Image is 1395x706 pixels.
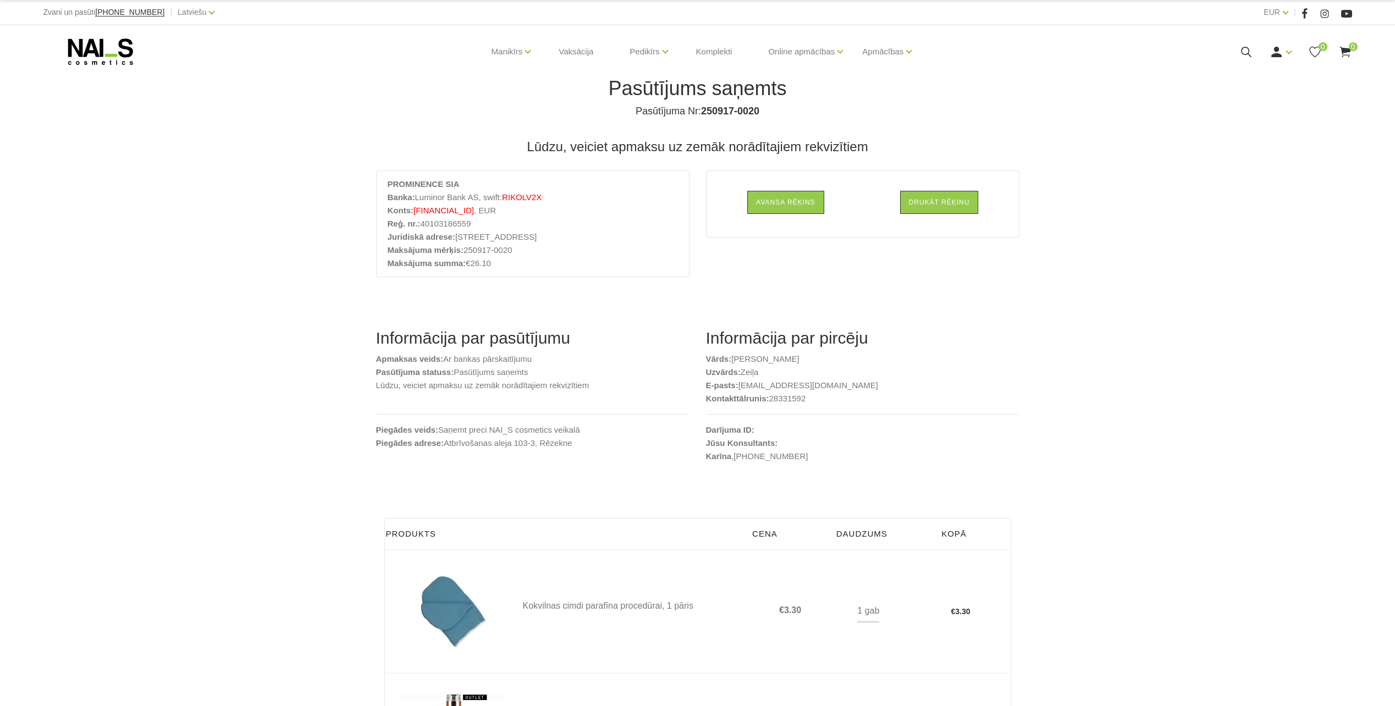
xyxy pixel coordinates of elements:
span: 3.30 [955,607,970,616]
a: Pedikīrs [630,30,659,74]
li: 40103186559 [388,217,678,230]
strong: Karīna [706,451,732,461]
h1: Pasūtījums saņemts [384,77,1011,100]
span: | [1294,5,1296,19]
th: Produkts [384,519,746,550]
b: Piegādes adrese: [376,438,444,448]
strong: Reģ. nr.: [388,219,421,228]
a: Drukāt rēķinu [900,191,979,214]
b: Piegādes veids: [376,425,438,434]
a: EUR [1264,5,1280,19]
b: Apmaksas veids: [376,354,444,363]
a: 0 [1338,45,1352,59]
strong: PROMINENCE SIA [388,179,460,189]
strong: Maksājuma summa: [388,258,466,268]
div: Ar bankas pārskaitījumu Pasūtījums saņemts Lūdzu, veiciet apmaksu uz zemāk norādītajiem rekvizīti... [368,328,698,485]
a: [PHONE_NUMBER] [95,8,164,16]
a: Online apmācības [768,30,835,74]
h2: Informācija par pasūtījumu [376,328,690,348]
li: Luminor Bank AS, swift: [388,191,678,204]
th: Cena [746,519,826,550]
span: [FINANCIAL_ID] [413,206,474,215]
a: Kokvilnas cimdi parafīna procedūrai, 1 pāris [523,602,746,610]
b: Uzvārds: [706,367,741,377]
th: Kopā [897,519,1011,550]
strong: Banka: [388,192,415,202]
b: Pasūtījuma statuss: [376,367,454,377]
strong: Juridiskā adrese: [388,232,455,241]
b: 250917-0020 [701,106,759,117]
span: € [951,607,955,616]
span: RIKOLV2X [502,192,542,202]
div: 1 gab [857,600,879,622]
span: 0 [1349,42,1358,51]
a: Komplekti [687,25,741,78]
a: [PHONE_NUMBER] [734,450,808,463]
li: , EUR [388,204,678,217]
b: Vārds: [706,354,732,363]
a: 0 [1308,45,1322,59]
h3: Lūdzu, veiciet apmaksu uz zemāk norādītajiem rekvizītiem [376,139,1019,155]
strong: Maksājuma mērķis: [388,245,464,255]
b: E-pasts: [706,380,738,390]
li: €26.10 [388,257,678,270]
h2: Informācija par pircēju [706,328,1019,348]
div: Zvani un pasūti [43,5,164,19]
b: Jūsu Konsultants: [706,438,778,448]
a: Vaksācija [550,25,602,78]
a: Apmācības [862,30,903,74]
h4: Pasūtījuma Nr: [384,104,1011,118]
a: Avansa rēķins [747,191,824,214]
b: Kontakttālrunis: [706,394,769,403]
li: [STREET_ADDRESS] [388,230,678,244]
span: €3.30 [779,605,806,615]
th: Daudzums [826,519,897,550]
li: 250917-0020 [388,244,678,257]
strong: Konts: [388,206,414,215]
span: | [170,5,172,19]
a: Latviešu [178,5,206,19]
span: 0 [1319,42,1327,51]
div: [PERSON_NAME] Zeiļa [EMAIL_ADDRESS][DOMAIN_NAME] 28331592 [698,328,1028,485]
b: Darījuma ID: [706,425,754,434]
p: , [706,450,1019,463]
a: Manikīrs [492,30,523,74]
